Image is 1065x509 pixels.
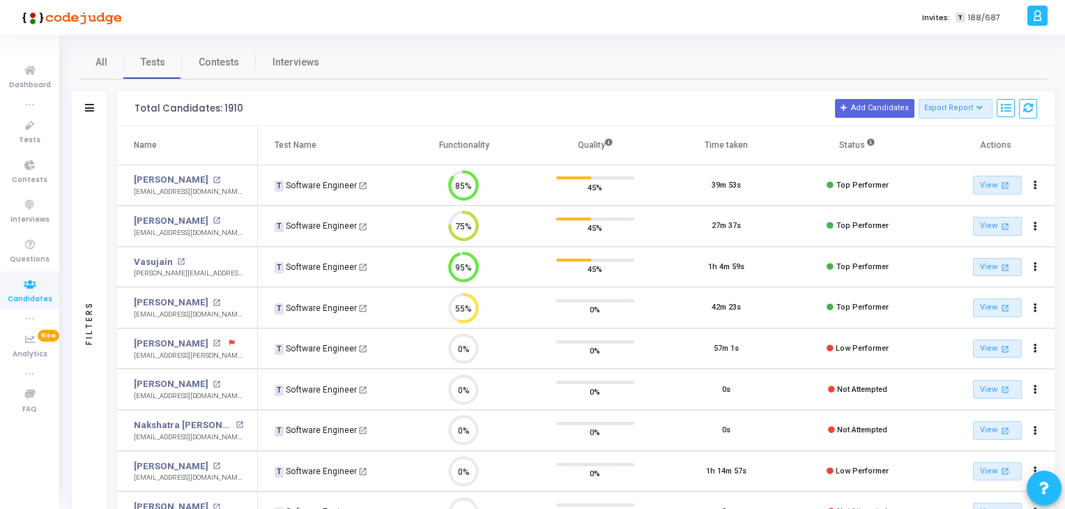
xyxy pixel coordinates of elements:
[134,296,208,310] a: [PERSON_NAME]
[999,383,1011,395] mat-icon: open_in_new
[213,299,220,307] mat-icon: open_in_new
[999,261,1011,273] mat-icon: open_in_new
[836,466,889,476] span: Low Performer
[835,99,914,117] button: Add Candidates
[705,137,748,153] div: Time taken
[973,176,1022,195] a: View
[134,187,243,197] div: [EMAIL_ADDRESS][DOMAIN_NAME]
[530,126,661,165] th: Quality
[213,340,220,347] mat-icon: open_in_new
[134,473,243,483] div: [EMAIL_ADDRESS][DOMAIN_NAME]
[135,103,243,114] div: Total Candidates: 1910
[177,258,185,266] mat-icon: open_in_new
[590,303,600,317] span: 0%
[399,126,530,165] th: Functionality
[922,12,950,24] label: Invites:
[275,383,357,396] div: Software Engineer
[358,263,367,272] mat-icon: open_in_new
[134,337,208,351] a: [PERSON_NAME]
[134,351,243,361] div: [EMAIL_ADDRESS][PERSON_NAME][DOMAIN_NAME]
[275,303,284,314] span: T
[134,173,208,187] a: [PERSON_NAME]
[1025,176,1045,195] button: Actions
[275,179,357,192] div: Software Engineer
[836,262,889,271] span: Top Performer
[275,181,284,192] span: T
[275,220,357,232] div: Software Engineer
[1025,298,1045,318] button: Actions
[95,55,107,70] span: All
[275,302,357,314] div: Software Engineer
[973,340,1022,358] a: View
[134,268,243,279] div: [PERSON_NAME][EMAIL_ADDRESS][DOMAIN_NAME]
[968,12,1000,24] span: 188/687
[1025,217,1045,236] button: Actions
[973,298,1022,317] a: View
[8,294,52,305] span: Candidates
[275,222,284,233] span: T
[714,343,739,355] div: 57m 1s
[275,424,357,436] div: Software Engineer
[275,262,284,273] span: T
[258,126,399,165] th: Test Name
[134,137,157,153] div: Name
[973,380,1022,399] a: View
[17,3,122,31] img: logo
[590,425,600,439] span: 0%
[275,342,357,355] div: Software Engineer
[358,304,367,313] mat-icon: open_in_new
[275,344,284,355] span: T
[358,426,367,435] mat-icon: open_in_new
[9,79,51,91] span: Dashboard
[273,55,319,70] span: Interviews
[275,385,284,396] span: T
[973,421,1022,440] a: View
[358,222,367,231] mat-icon: open_in_new
[38,330,59,342] span: New
[213,381,220,388] mat-icon: open_in_new
[236,421,243,429] mat-icon: open_in_new
[836,344,889,353] span: Low Performer
[134,310,243,320] div: [EMAIL_ADDRESS][DOMAIN_NAME]
[837,425,887,434] span: Not Attempted
[973,462,1022,481] a: View
[712,180,741,192] div: 39m 53s
[588,262,602,276] span: 45%
[836,181,889,190] span: Top Performer
[275,465,357,478] div: Software Engineer
[836,303,889,312] span: Top Performer
[999,465,1011,477] mat-icon: open_in_new
[836,221,889,230] span: Top Performer
[1025,380,1045,400] button: Actions
[134,391,243,402] div: [EMAIL_ADDRESS][DOMAIN_NAME]
[706,466,746,478] div: 1h 14m 57s
[973,258,1022,277] a: View
[141,55,165,70] span: Tests
[275,466,284,478] span: T
[712,220,741,232] div: 27m 37s
[924,126,1055,165] th: Actions
[708,261,744,273] div: 1h 4m 59s
[134,377,208,391] a: [PERSON_NAME]
[919,99,993,119] button: Export Report
[999,343,1011,355] mat-icon: open_in_new
[83,246,95,400] div: Filters
[590,384,600,398] span: 0%
[134,214,208,228] a: [PERSON_NAME]
[358,467,367,476] mat-icon: open_in_new
[588,180,602,194] span: 45%
[999,179,1011,191] mat-icon: open_in_new
[134,228,243,238] div: [EMAIL_ADDRESS][DOMAIN_NAME]
[722,425,730,436] div: 0s
[1025,421,1045,441] button: Actions
[10,214,49,226] span: Interviews
[134,432,243,443] div: [EMAIL_ADDRESS][DOMAIN_NAME]
[134,459,208,473] a: [PERSON_NAME]
[19,135,40,146] span: Tests
[590,466,600,480] span: 0%
[10,254,49,266] span: Questions
[275,261,357,273] div: Software Engineer
[12,174,47,186] span: Contests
